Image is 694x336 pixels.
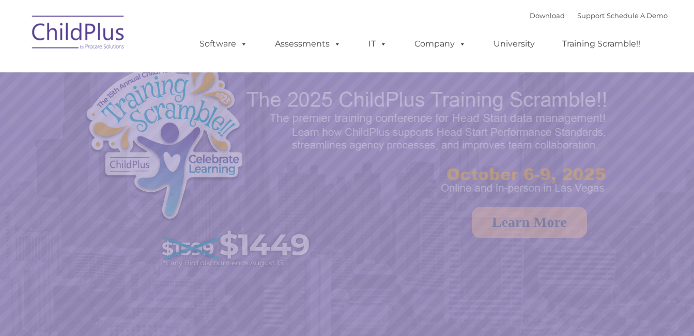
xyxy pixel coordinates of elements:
a: Support [577,11,605,20]
a: Company [404,34,476,54]
a: Training Scramble!! [552,34,651,54]
font: | [530,11,668,20]
a: Download [530,11,565,20]
a: Schedule A Demo [607,11,668,20]
img: ChildPlus by Procare Solutions [27,8,130,60]
a: Learn More [472,207,587,238]
a: University [483,34,545,54]
a: IT [358,34,397,54]
a: Assessments [265,34,351,54]
a: Software [189,34,258,54]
